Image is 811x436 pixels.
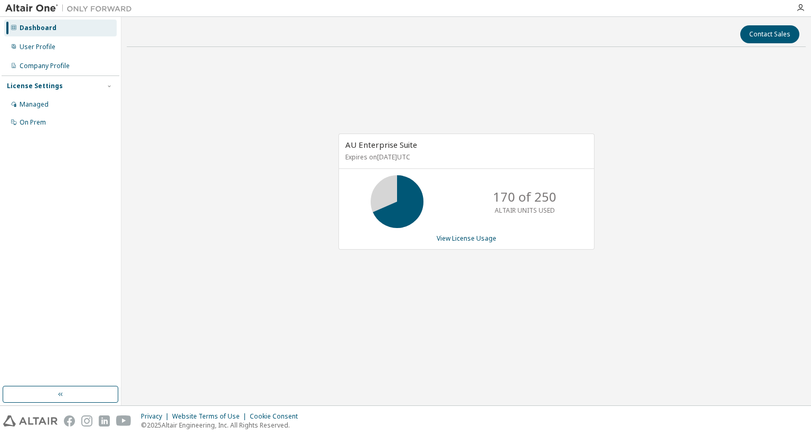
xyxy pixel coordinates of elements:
[20,62,70,70] div: Company Profile
[437,234,496,243] a: View License Usage
[81,415,92,426] img: instagram.svg
[250,412,304,421] div: Cookie Consent
[495,206,555,215] p: ALTAIR UNITS USED
[116,415,131,426] img: youtube.svg
[20,100,49,109] div: Managed
[3,415,58,426] img: altair_logo.svg
[740,25,799,43] button: Contact Sales
[99,415,110,426] img: linkedin.svg
[141,421,304,430] p: © 2025 Altair Engineering, Inc. All Rights Reserved.
[345,139,417,150] span: AU Enterprise Suite
[141,412,172,421] div: Privacy
[64,415,75,426] img: facebook.svg
[345,153,585,162] p: Expires on [DATE] UTC
[20,24,56,32] div: Dashboard
[493,188,557,206] p: 170 of 250
[172,412,250,421] div: Website Terms of Use
[7,82,63,90] div: License Settings
[20,43,55,51] div: User Profile
[5,3,137,14] img: Altair One
[20,118,46,127] div: On Prem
